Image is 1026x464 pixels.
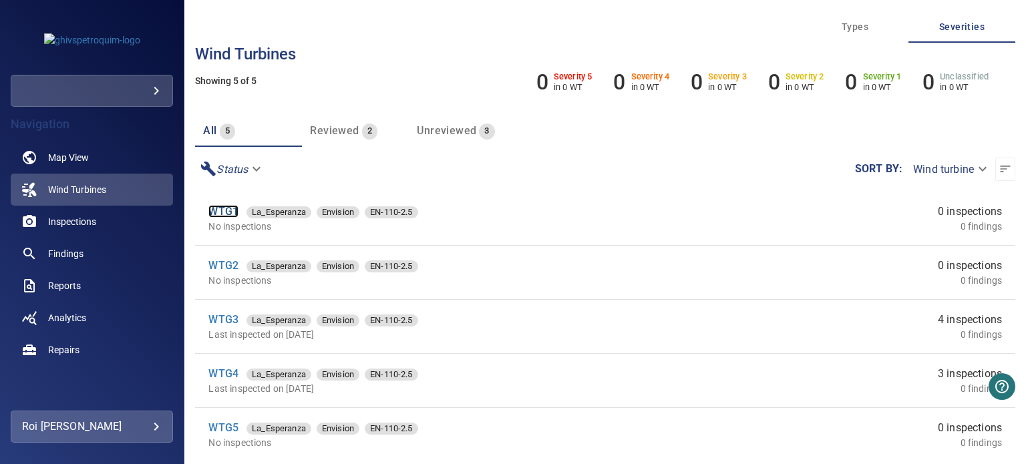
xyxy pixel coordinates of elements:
[48,343,79,357] span: Repairs
[362,124,377,139] span: 2
[365,206,418,218] div: EN-110-2.5
[11,206,173,238] a: inspections noActive
[11,302,173,334] a: analytics noActive
[940,72,989,81] h6: Unclassified
[317,260,359,273] span: Envision
[631,72,670,81] h6: Severity 4
[208,313,238,326] a: WTG3
[938,258,1002,274] span: 0 inspections
[365,423,418,435] div: EN-110-2.5
[691,69,703,95] h6: 0
[365,260,418,273] span: EN-110-2.5
[195,45,1015,63] h3: Wind turbines
[208,436,679,449] p: No inspections
[48,183,106,196] span: Wind Turbines
[246,314,311,327] span: La_Esperanza
[938,420,1002,436] span: 0 inspections
[208,328,679,341] p: Last inspected on [DATE]
[246,260,311,273] span: La_Esperanza
[845,69,857,95] h6: 0
[845,69,901,95] li: Severity 1
[220,124,235,139] span: 5
[48,311,86,324] span: Analytics
[208,274,679,287] p: No inspections
[536,69,592,95] li: Severity 5
[961,274,1003,287] p: 0 findings
[855,164,902,174] label: Sort by :
[365,422,418,435] span: EN-110-2.5
[863,72,902,81] h6: Severity 1
[11,238,173,270] a: findings noActive
[317,206,359,219] span: Envision
[916,19,1007,35] span: Severities
[786,82,824,92] p: in 0 WT
[195,158,269,181] div: Status
[768,69,824,95] li: Severity 2
[246,260,311,272] div: La_Esperanza
[317,206,359,218] div: Envision
[11,75,173,107] div: ghivspetroquim
[208,367,238,380] a: WTG4
[11,174,173,206] a: windturbines active
[708,72,747,81] h6: Severity 3
[554,72,592,81] h6: Severity 5
[365,369,418,381] div: EN-110-2.5
[536,69,548,95] h6: 0
[48,247,83,260] span: Findings
[195,76,1015,86] h5: Showing 5 of 5
[902,158,995,181] div: Wind turbine
[11,270,173,302] a: reports noActive
[317,368,359,381] span: Envision
[208,220,679,233] p: No inspections
[48,279,81,292] span: Reports
[208,205,238,218] a: WTG1
[938,366,1002,382] span: 3 inspections
[631,82,670,92] p: in 0 WT
[938,312,1002,328] span: 4 inspections
[961,328,1003,341] p: 0 findings
[961,382,1003,395] p: 0 findings
[863,82,902,92] p: in 0 WT
[365,368,418,381] span: EN-110-2.5
[208,259,238,272] a: WTG2
[554,82,592,92] p: in 0 WT
[246,423,311,435] div: La_Esperanza
[961,220,1003,233] p: 0 findings
[208,421,238,434] a: WTG5
[246,369,311,381] div: La_Esperanza
[317,369,359,381] div: Envision
[216,163,248,176] em: Status
[365,314,418,327] span: EN-110-2.5
[11,334,173,366] a: repairs noActive
[938,204,1002,220] span: 0 inspections
[365,260,418,272] div: EN-110-2.5
[246,206,311,219] span: La_Esperanza
[691,69,747,95] li: Severity 3
[365,206,418,219] span: EN-110-2.5
[203,124,216,137] span: all
[246,368,311,381] span: La_Esperanza
[317,423,359,435] div: Envision
[208,382,679,395] p: Last inspected on [DATE]
[11,118,173,131] h4: Navigation
[246,422,311,435] span: La_Esperanza
[810,19,900,35] span: Types
[613,69,669,95] li: Severity 4
[11,142,173,174] a: map noActive
[317,314,359,327] span: Envision
[940,82,989,92] p: in 0 WT
[22,416,162,437] div: Roi [PERSON_NAME]
[613,69,625,95] h6: 0
[961,436,1003,449] p: 0 findings
[48,151,89,164] span: Map View
[310,124,359,137] span: Reviewed
[44,33,140,47] img: ghivspetroquim-logo
[922,69,934,95] h6: 0
[922,69,989,95] li: Severity Unclassified
[786,72,824,81] h6: Severity 2
[708,82,747,92] p: in 0 WT
[479,124,494,139] span: 3
[317,422,359,435] span: Envision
